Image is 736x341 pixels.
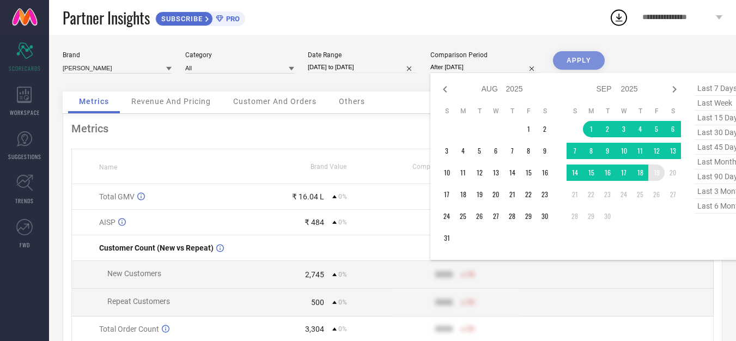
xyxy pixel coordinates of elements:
[338,193,347,200] span: 0%
[311,163,346,170] span: Brand Value
[583,208,599,224] td: Mon Sep 29 2025
[504,208,520,224] td: Thu Aug 28 2025
[10,108,40,117] span: WORKSPACE
[338,218,347,226] span: 0%
[311,298,324,307] div: 500
[648,143,665,159] td: Fri Sep 12 2025
[599,165,616,181] td: Tue Sep 16 2025
[430,62,539,73] input: Select comparison period
[339,97,365,106] span: Others
[632,121,648,137] td: Thu Sep 04 2025
[520,186,537,203] td: Fri Aug 22 2025
[616,143,632,159] td: Wed Sep 10 2025
[455,165,471,181] td: Mon Aug 11 2025
[520,107,537,115] th: Friday
[537,186,553,203] td: Sat Aug 23 2025
[455,143,471,159] td: Mon Aug 04 2025
[233,97,317,106] span: Customer And Orders
[439,208,455,224] td: Sun Aug 24 2025
[616,107,632,115] th: Wednesday
[15,197,34,205] span: TRENDS
[439,230,455,246] td: Sun Aug 31 2025
[537,208,553,224] td: Sat Aug 30 2025
[156,15,205,23] span: SUBSCRIBE
[583,143,599,159] td: Mon Sep 08 2025
[155,9,245,26] a: SUBSCRIBEPRO
[599,208,616,224] td: Tue Sep 30 2025
[520,208,537,224] td: Fri Aug 29 2025
[292,192,324,201] div: ₹ 16.04 L
[648,107,665,115] th: Friday
[455,107,471,115] th: Monday
[504,107,520,115] th: Thursday
[455,186,471,203] td: Mon Aug 18 2025
[185,51,294,59] div: Category
[63,7,150,29] span: Partner Insights
[567,165,583,181] td: Sun Sep 14 2025
[567,186,583,203] td: Sun Sep 21 2025
[599,121,616,137] td: Tue Sep 02 2025
[305,270,324,279] div: 2,745
[471,208,488,224] td: Tue Aug 26 2025
[439,143,455,159] td: Sun Aug 03 2025
[488,208,504,224] td: Wed Aug 27 2025
[632,186,648,203] td: Thu Sep 25 2025
[520,121,537,137] td: Fri Aug 01 2025
[668,83,681,96] div: Next month
[471,143,488,159] td: Tue Aug 05 2025
[632,107,648,115] th: Thursday
[488,165,504,181] td: Wed Aug 13 2025
[488,143,504,159] td: Wed Aug 06 2025
[583,121,599,137] td: Mon Sep 01 2025
[338,271,347,278] span: 0%
[99,192,135,201] span: Total GMV
[305,218,324,227] div: ₹ 484
[107,269,161,278] span: New Customers
[439,165,455,181] td: Sun Aug 10 2025
[567,143,583,159] td: Sun Sep 07 2025
[455,208,471,224] td: Mon Aug 25 2025
[599,186,616,203] td: Tue Sep 23 2025
[567,208,583,224] td: Sun Sep 28 2025
[435,325,453,333] div: 9999
[412,163,467,170] span: Competitors Value
[520,143,537,159] td: Fri Aug 08 2025
[439,107,455,115] th: Sunday
[338,325,347,333] span: 0%
[99,218,115,227] span: AISP
[305,325,324,333] div: 3,304
[71,122,714,135] div: Metrics
[99,163,117,171] span: Name
[9,64,41,72] span: SCORECARDS
[504,143,520,159] td: Thu Aug 07 2025
[131,97,211,106] span: Revenue And Pricing
[632,143,648,159] td: Thu Sep 11 2025
[665,186,681,203] td: Sat Sep 27 2025
[20,241,30,249] span: FWD
[537,165,553,181] td: Sat Aug 16 2025
[609,8,629,27] div: Open download list
[338,299,347,306] span: 0%
[471,165,488,181] td: Tue Aug 12 2025
[435,298,453,307] div: 9999
[308,51,417,59] div: Date Range
[665,143,681,159] td: Sat Sep 13 2025
[567,107,583,115] th: Sunday
[583,165,599,181] td: Mon Sep 15 2025
[648,165,665,181] td: Fri Sep 19 2025
[79,97,109,106] span: Metrics
[8,153,41,161] span: SUGGESTIONS
[107,297,170,306] span: Repeat Customers
[583,186,599,203] td: Mon Sep 22 2025
[488,186,504,203] td: Wed Aug 20 2025
[467,299,475,306] span: 50
[665,121,681,137] td: Sat Sep 06 2025
[537,121,553,137] td: Sat Aug 02 2025
[504,186,520,203] td: Thu Aug 21 2025
[616,186,632,203] td: Wed Sep 24 2025
[467,325,475,333] span: 50
[488,107,504,115] th: Wednesday
[537,143,553,159] td: Sat Aug 09 2025
[648,186,665,203] td: Fri Sep 26 2025
[471,186,488,203] td: Tue Aug 19 2025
